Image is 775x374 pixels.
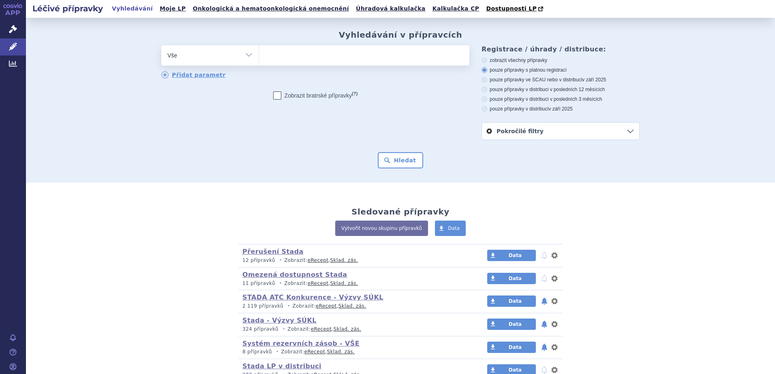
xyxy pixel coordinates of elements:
button: notifikace [540,296,548,306]
a: Stada LP v distribuci [242,362,321,370]
label: pouze přípravky v distribuci v posledních 3 měsících [482,96,640,102]
a: Přidat parametr [161,71,226,79]
span: Data [509,276,522,281]
a: Vyhledávání [109,3,155,14]
button: notifikace [540,319,548,329]
button: nastavení [550,319,559,329]
button: notifikace [540,251,548,260]
i: • [277,257,284,264]
a: Onkologická a hematoonkologická onemocnění [190,3,351,14]
label: pouze přípravky ve SCAU nebo v distribuci [482,76,640,83]
button: notifikace [540,274,548,283]
span: Dostupnosti LP [486,5,537,12]
p: Zobrazit: , [242,280,416,287]
button: Hledat [378,152,424,168]
label: zobrazit všechny přípravky [482,57,640,64]
a: Data [487,319,536,330]
span: 12 přípravků [242,257,275,263]
button: nastavení [550,251,559,260]
label: pouze přípravky v distribuci v posledních 12 měsících [482,86,640,93]
a: Omezená dostupnost Stada [242,271,347,278]
a: Sklad. zás. [334,326,362,332]
span: v září 2025 [582,77,606,83]
a: Moje LP [157,3,188,14]
a: Data [487,250,536,261]
p: Zobrazit: , [242,257,416,264]
span: Data [509,298,522,304]
h2: Vyhledávání v přípravcích [339,30,462,40]
a: Data [487,295,536,307]
a: Stada - Výzvy SÚKL [242,317,317,324]
a: eRecept [308,280,329,286]
span: 2 119 přípravků [242,303,283,309]
h2: Léčivé přípravky [26,3,109,14]
span: Data [448,225,460,231]
a: Dostupnosti LP [484,3,547,15]
a: eRecept [311,326,332,332]
a: Sklad. zás. [330,280,358,286]
i: • [277,280,284,287]
label: pouze přípravky s platnou registrací [482,67,640,73]
span: 11 přípravků [242,280,275,286]
span: Data [509,344,522,350]
a: Kalkulačka CP [430,3,482,14]
i: • [280,326,287,333]
span: Data [509,321,522,327]
a: Data [435,221,466,236]
a: eRecept [308,257,329,263]
h2: Sledované přípravky [351,207,450,217]
a: Systém rezervních zásob - VŠE [242,340,360,347]
a: Data [487,273,536,284]
a: Vytvořit novou skupinu přípravků [335,221,428,236]
p: Zobrazit: , [242,348,416,355]
a: Přerušení Stada [242,248,304,255]
span: 324 přípravků [242,326,278,332]
label: pouze přípravky v distribuci [482,106,640,112]
a: Sklad. zás. [330,257,358,263]
a: eRecept [316,303,337,309]
button: notifikace [540,342,548,352]
abbr: (?) [352,91,358,96]
a: Sklad. zás. [327,349,355,355]
span: Data [509,367,522,373]
span: 8 přípravků [242,349,272,355]
p: Zobrazit: , [242,326,416,333]
a: Data [487,342,536,353]
a: Sklad. zás. [338,303,366,309]
i: • [274,348,281,355]
a: Úhradová kalkulačka [353,3,428,14]
button: nastavení [550,296,559,306]
span: v září 2025 [548,106,572,112]
a: eRecept [304,349,325,355]
h3: Registrace / úhrady / distribuce: [482,45,640,53]
label: Zobrazit bratrské přípravky [273,91,358,100]
a: STADA ATC Konkurence - Výzvy SÚKL [242,293,383,301]
button: nastavení [550,274,559,283]
a: Pokročilé filtry [482,123,639,140]
p: Zobrazit: , [242,303,416,310]
span: Data [509,253,522,258]
button: nastavení [550,342,559,352]
i: • [285,303,292,310]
